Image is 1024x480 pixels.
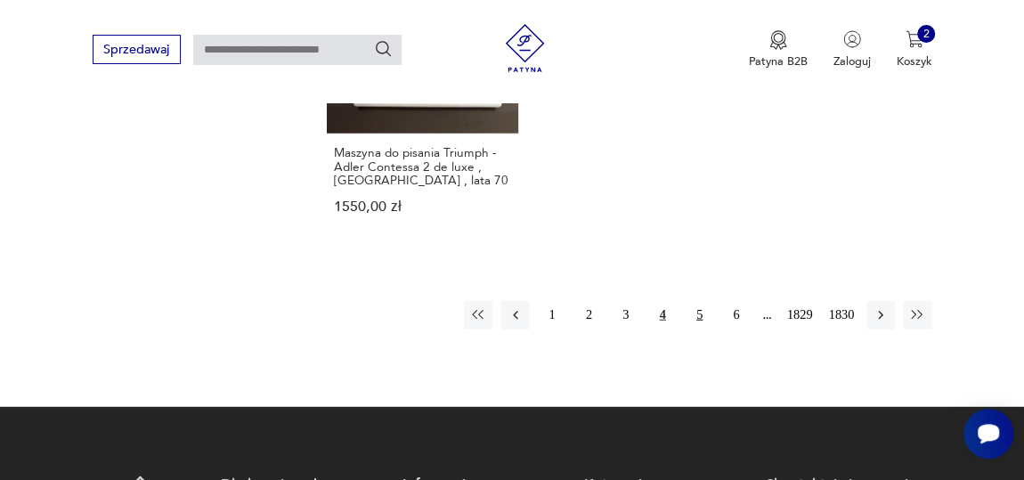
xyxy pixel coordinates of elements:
a: Ikona medaluPatyna B2B [749,30,808,69]
div: 2 [917,25,935,43]
button: 3 [612,301,640,329]
button: Sprzedawaj [93,35,181,64]
p: 1550,00 zł [334,200,510,214]
button: 1 [538,301,566,329]
button: 1829 [783,301,817,329]
a: Sprzedawaj [93,45,181,56]
button: 6 [722,301,751,329]
p: Patyna B2B [749,53,808,69]
button: Zaloguj [833,30,871,69]
img: Ikona medalu [769,30,787,50]
p: Zaloguj [833,53,871,69]
button: 2Koszyk [897,30,932,69]
button: 4 [648,301,677,329]
button: 1830 [825,301,858,329]
button: Szukaj [374,39,394,59]
h3: Maszyna do pisania Triumph - Adler Contessa 2 de luxe , [GEOGRAPHIC_DATA] , lata 70 [334,146,510,187]
img: Ikonka użytkownika [843,30,861,48]
p: Koszyk [897,53,932,69]
iframe: Smartsupp widget button [963,409,1013,459]
button: 5 [685,301,713,329]
img: Ikona koszyka [906,30,923,48]
button: Patyna B2B [749,30,808,69]
button: 2 [574,301,603,329]
img: Patyna - sklep z meblami i dekoracjami vintage [495,24,555,72]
